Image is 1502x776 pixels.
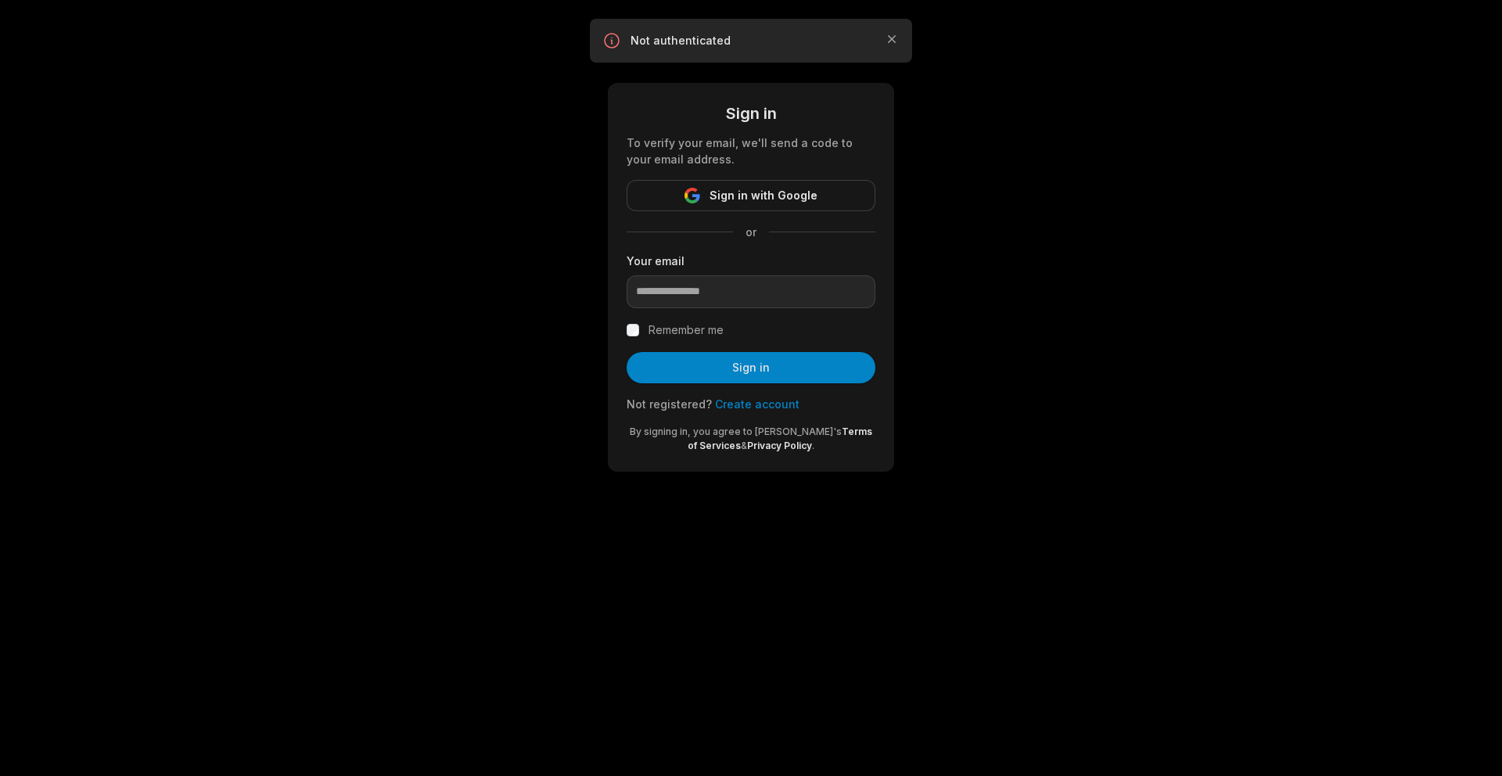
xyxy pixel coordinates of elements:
div: Sign in [627,102,875,125]
button: Sign in with Google [627,180,875,211]
button: Sign in [627,352,875,383]
label: Your email [627,253,875,269]
div: To verify your email, we'll send a code to your email address. [627,135,875,167]
span: . [812,440,814,451]
label: Remember me [649,321,724,339]
span: & [741,440,747,451]
span: By signing in, you agree to [PERSON_NAME]'s [630,426,842,437]
span: or [733,224,769,240]
a: Terms of Services [688,426,872,451]
span: Sign in with Google [710,186,817,205]
p: Not authenticated [631,33,871,48]
a: Privacy Policy [747,440,812,451]
span: Not registered? [627,397,712,411]
a: Create account [715,397,800,411]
